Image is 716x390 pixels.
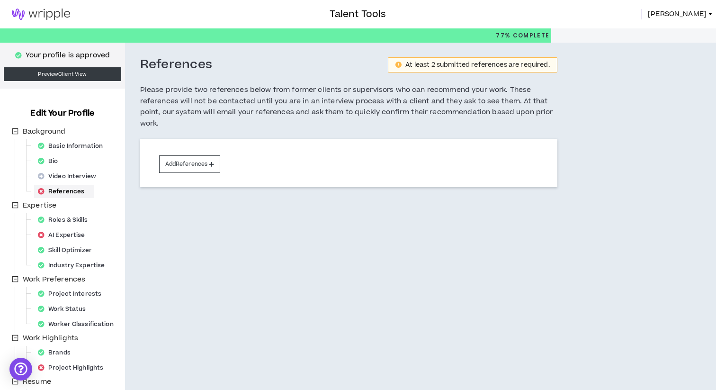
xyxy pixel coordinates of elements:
div: Bio [34,154,68,168]
div: Project Interests [34,287,111,300]
div: AI Expertise [34,228,95,242]
span: Work Preferences [21,274,87,285]
span: minus-square [12,276,18,282]
span: Expertise [21,200,58,211]
div: Basic Information [34,139,112,153]
span: minus-square [12,128,18,135]
div: At least 2 submitted references are required. [405,62,549,68]
div: Worker Classification [34,317,123,331]
div: Industry Expertise [34,259,114,272]
div: Roles & Skills [34,213,97,227]
span: Resume [23,377,51,387]
div: Project Highlights [34,361,113,374]
h5: Please provide two references below from former clients or supervisors who can recommend your wor... [140,84,557,129]
h3: Edit Your Profile [27,108,98,119]
span: Background [21,126,67,137]
span: Work Preferences [23,274,85,284]
div: Skill Optimizer [34,244,101,257]
a: PreviewClient View [4,67,121,81]
span: minus-square [12,378,18,385]
h3: References [140,57,213,73]
span: exclamation-circle [395,62,402,68]
span: Work Highlights [23,333,78,343]
div: Work Status [34,302,95,316]
span: minus-square [12,202,18,209]
div: References [34,185,94,198]
p: 77% [496,28,549,43]
span: minus-square [12,335,18,341]
span: Work Highlights [21,333,80,344]
div: Brands [34,346,80,359]
span: [PERSON_NAME] [648,9,707,19]
span: Resume [21,376,53,388]
button: AddReferences [159,155,221,173]
span: Expertise [23,200,56,210]
span: Background [23,127,65,136]
p: Your profile is approved [26,50,110,61]
div: Open Intercom Messenger [9,358,32,381]
span: Complete [510,31,549,40]
h3: Talent Tools [330,7,386,21]
div: Video Interview [34,170,106,183]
